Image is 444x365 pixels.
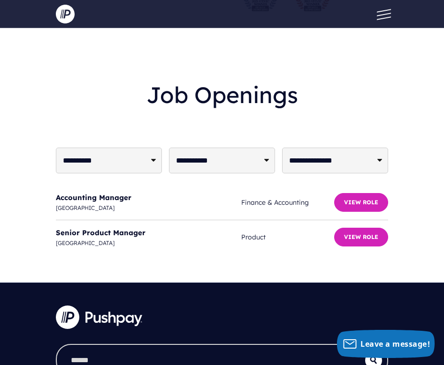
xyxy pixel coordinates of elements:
[337,330,435,358] button: Leave a message!
[56,193,131,202] a: Accounting Manager
[334,193,388,212] button: View Role
[56,238,241,247] span: [GEOGRAPHIC_DATA]
[360,339,430,349] span: Leave a message!
[56,228,145,237] a: Senior Product Manager
[241,232,334,242] span: Product
[334,228,388,246] button: View Role
[56,74,388,116] h2: Job Openings
[56,203,241,212] span: [GEOGRAPHIC_DATA]
[241,197,334,208] span: Finance & Accounting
